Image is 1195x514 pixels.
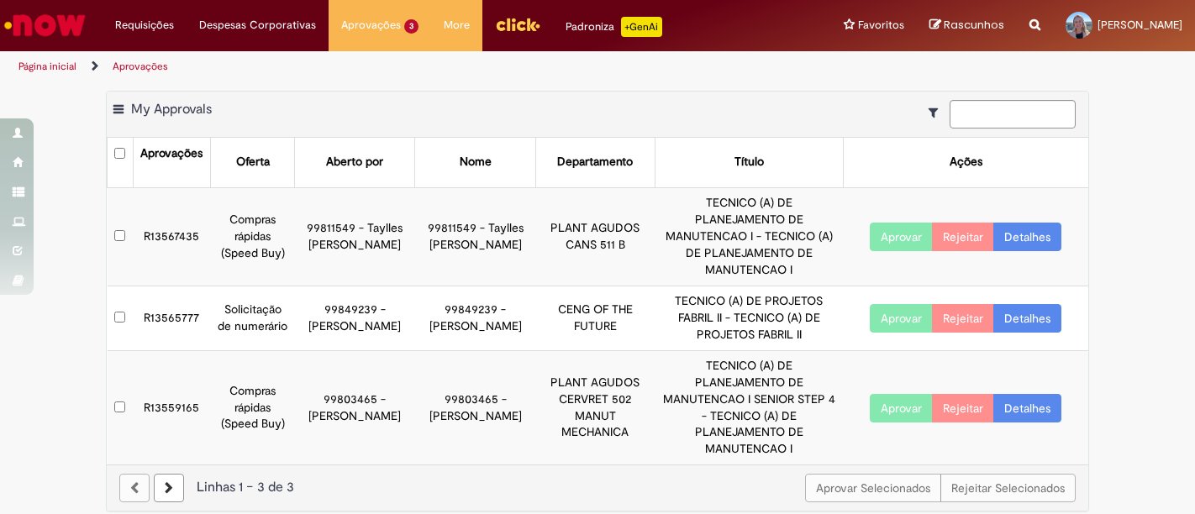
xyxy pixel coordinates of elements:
[870,223,933,251] button: Aprovar
[993,223,1061,251] a: Detalhes
[199,17,316,34] span: Despesas Corporativas
[932,304,994,333] button: Rejeitar
[858,17,904,34] span: Favoritos
[929,18,1004,34] a: Rascunhos
[133,138,210,187] th: Aprovações
[535,187,655,286] td: PLANT AGUDOS CANS 511 B
[210,350,295,464] td: Compras rápidas (Speed Buy)
[655,286,843,350] td: TECNICO (A) DE PROJETOS FABRIL II - TECNICO (A) DE PROJETOS FABRIL II
[932,223,994,251] button: Rejeitar
[535,286,655,350] td: CENG OF THE FUTURE
[929,107,946,118] i: Mostrar filtros para: Suas Solicitações
[993,394,1061,422] a: Detalhes
[13,51,784,82] ul: Trilhas de página
[133,187,210,286] td: R13567435
[119,478,1076,497] div: Linhas 1 − 3 de 3
[326,154,383,170] div: Aberto por
[295,187,415,286] td: 99811549 - Taylles [PERSON_NAME]
[210,187,295,286] td: Compras rápidas (Speed Buy)
[131,101,212,118] span: My Approvals
[236,154,270,170] div: Oferta
[1098,18,1182,32] span: [PERSON_NAME]
[495,12,540,37] img: click_logo_yellow_360x200.png
[870,394,933,422] button: Aprovar
[295,286,415,350] td: 99849239 - [PERSON_NAME]
[944,17,1004,33] span: Rascunhos
[655,350,843,464] td: TECNICO (A) DE PLANEJAMENTO DE MANUTENCAO I SENIOR STEP 4 - TECNICO (A) DE PLANEJAMENTO DE MANUTE...
[932,394,994,422] button: Rejeitar
[341,17,401,34] span: Aprovações
[566,17,662,37] div: Padroniza
[655,187,843,286] td: TECNICO (A) DE PLANEJAMENTO DE MANUTENCAO I - TECNICO (A) DE PLANEJAMENTO DE MANUTENCAO I
[415,350,535,464] td: 99803465 - [PERSON_NAME]
[870,304,933,333] button: Aprovar
[140,145,203,162] div: Aprovações
[2,8,88,42] img: ServiceNow
[415,286,535,350] td: 99849239 - [PERSON_NAME]
[404,19,419,34] span: 3
[993,304,1061,333] a: Detalhes
[18,60,76,73] a: Página inicial
[950,154,982,170] div: Ações
[113,60,168,73] a: Aprovações
[444,17,470,34] span: More
[133,350,210,464] td: R13559165
[557,154,633,170] div: Departamento
[115,17,174,34] span: Requisições
[535,350,655,464] td: PLANT AGUDOS CERVRET 502 MANUT MECHANICA
[415,187,535,286] td: 99811549 - Taylles [PERSON_NAME]
[295,350,415,464] td: 99803465 - [PERSON_NAME]
[621,17,662,37] p: +GenAi
[460,154,492,170] div: Nome
[210,286,295,350] td: Solicitação de numerário
[133,286,210,350] td: R13565777
[734,154,764,170] div: Título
